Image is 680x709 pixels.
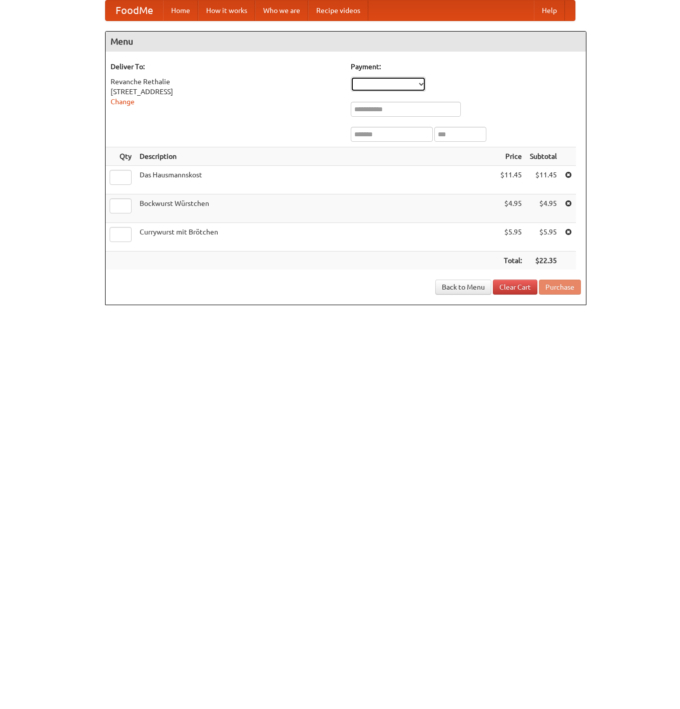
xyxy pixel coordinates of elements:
[106,147,136,166] th: Qty
[496,194,526,223] td: $4.95
[136,147,496,166] th: Description
[351,62,581,72] h5: Payment:
[496,166,526,194] td: $11.45
[539,280,581,295] button: Purchase
[136,166,496,194] td: Das Hausmannskost
[526,252,561,270] th: $22.35
[111,98,135,106] a: Change
[136,194,496,223] td: Bockwurst Würstchen
[111,62,341,72] h5: Deliver To:
[255,1,308,21] a: Who we are
[496,147,526,166] th: Price
[526,223,561,252] td: $5.95
[435,280,491,295] a: Back to Menu
[526,147,561,166] th: Subtotal
[526,166,561,194] td: $11.45
[111,87,341,97] div: [STREET_ADDRESS]
[496,252,526,270] th: Total:
[308,1,368,21] a: Recipe videos
[534,1,565,21] a: Help
[198,1,255,21] a: How it works
[111,77,341,87] div: Revanche Rethalie
[496,223,526,252] td: $5.95
[106,32,586,52] h4: Menu
[136,223,496,252] td: Currywurst mit Brötchen
[106,1,163,21] a: FoodMe
[163,1,198,21] a: Home
[526,194,561,223] td: $4.95
[493,280,537,295] a: Clear Cart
